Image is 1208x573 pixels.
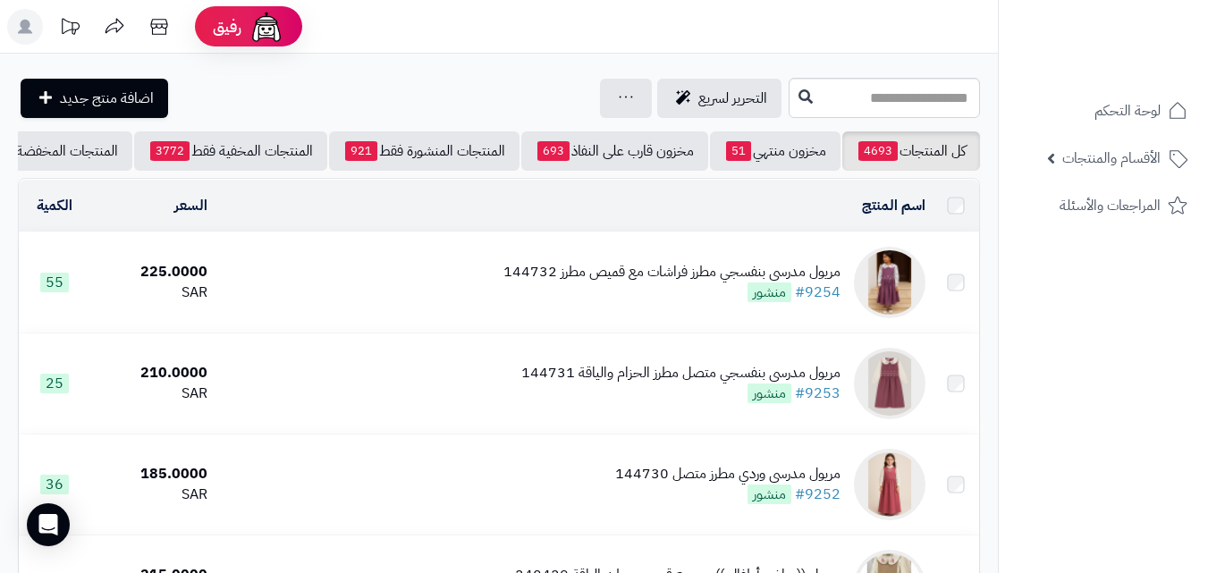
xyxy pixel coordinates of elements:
a: مخزون قارب على النفاذ693 [521,131,708,171]
a: التحرير لسريع [657,79,781,118]
img: مريول مدرسي وردي مطرز متصل 144730 [854,449,925,520]
div: SAR [97,383,207,404]
a: كل المنتجات4693 [842,131,980,171]
span: لوحة التحكم [1094,98,1161,123]
span: رفيق [213,16,241,38]
span: 693 [537,141,570,161]
img: logo-2.png [1086,14,1191,52]
img: مريول مدرسي بنفسجي متصل مطرز الحزام والياقة 144731 [854,348,925,419]
div: 225.0000 [97,262,207,282]
a: #9252 [795,484,841,505]
a: تحديثات المنصة [47,9,92,49]
a: مخزون منتهي51 [710,131,841,171]
span: 36 [40,475,69,494]
div: SAR [97,282,207,303]
span: منشور [748,383,791,403]
span: اضافة منتج جديد [60,88,154,109]
span: الأقسام والمنتجات [1062,146,1161,171]
a: اضافة منتج جديد [21,79,168,118]
span: منشور [748,282,791,302]
a: المنتجات المنشورة فقط921 [329,131,520,171]
span: 3772 [150,141,190,161]
span: 55 [40,273,69,292]
a: اسم المنتج [862,195,925,216]
div: SAR [97,485,207,505]
a: السعر [174,195,207,216]
span: التحرير لسريع [698,88,767,109]
span: المراجعات والأسئلة [1060,193,1161,218]
span: منشور [748,485,791,504]
span: 25 [40,374,69,393]
a: الكمية [37,195,72,216]
span: 921 [345,141,377,161]
div: مريول مدرسي بنفسجي متصل مطرز الحزام والياقة 144731 [521,363,841,383]
div: Open Intercom Messenger [27,503,70,546]
span: 4693 [858,141,898,161]
div: مريول مدرسي وردي مطرز متصل 144730 [615,464,841,485]
img: مريول مدرسي بنفسجي مطرز فراشات مع قميص مطرز 144732 [854,247,925,318]
span: 51 [726,141,751,161]
a: المنتجات المخفية فقط3772 [134,131,327,171]
a: المراجعات والأسئلة [1009,184,1197,227]
a: #9253 [795,383,841,404]
a: #9254 [795,282,841,303]
a: لوحة التحكم [1009,89,1197,132]
div: 185.0000 [97,464,207,485]
div: مريول مدرسي بنفسجي مطرز فراشات مع قميص مطرز 144732 [503,262,841,282]
img: ai-face.png [249,9,284,45]
div: 210.0000 [97,363,207,383]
